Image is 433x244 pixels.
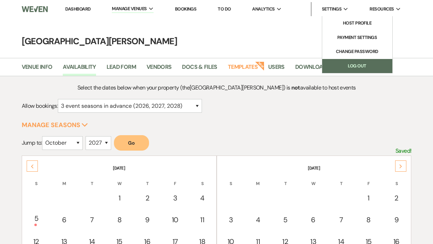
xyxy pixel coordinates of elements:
th: M [50,172,78,187]
div: 8 [359,215,378,225]
div: 4 [193,193,211,203]
th: T [328,172,354,187]
a: Change Password [322,45,392,59]
th: F [162,172,188,187]
div: 3 [166,193,184,203]
a: To Do [218,6,231,12]
span: Allow bookings: [22,102,58,110]
th: T [134,172,161,187]
a: Host Profile [322,16,392,30]
a: Lead Form [107,62,136,76]
a: Log Out [322,59,392,73]
div: 1 [110,193,129,203]
th: [DATE] [23,157,216,171]
th: W [106,172,133,187]
a: Users [268,62,285,76]
th: T [79,172,105,187]
th: S [23,172,50,187]
th: W [299,172,327,187]
li: Payment Settings [326,34,389,41]
span: Settings [322,6,342,13]
img: Weven Logo [22,2,48,17]
button: Go [114,135,149,151]
div: 10 [166,215,184,225]
th: F [355,172,382,187]
strong: New [255,61,265,71]
a: Payment Settings [322,31,392,45]
th: S [383,172,410,187]
a: Venue Info [22,62,53,76]
div: 2 [386,193,406,203]
a: Bookings [175,6,197,12]
a: Vendors [147,62,172,76]
span: Resources [370,6,394,13]
a: Templates [228,62,258,76]
div: 11 [193,215,211,225]
a: Availability [63,62,96,76]
div: 2 [137,193,157,203]
li: Host Profile [326,20,389,27]
span: Manage Venues [112,5,147,12]
a: Docs & Files [182,62,217,76]
div: 6 [303,215,323,225]
div: 5 [27,213,46,226]
p: Select the dates below when your property (the [GEOGRAPHIC_DATA][PERSON_NAME] ) is available to h... [70,83,363,92]
span: Jump to: [22,139,42,146]
div: 9 [137,215,157,225]
div: 8 [110,215,129,225]
button: Manage Seasons [22,122,88,128]
div: 9 [386,215,406,225]
div: 3 [222,215,240,225]
div: 4 [249,215,267,225]
li: Change Password [326,48,389,55]
th: T [272,172,299,187]
th: [DATE] [218,157,411,171]
div: 7 [83,215,101,225]
span: Analytics [252,6,275,13]
div: 7 [332,215,350,225]
div: 6 [54,215,74,225]
th: S [189,172,215,187]
strong: not [291,84,300,91]
th: M [245,172,271,187]
p: Saved! [395,146,411,156]
div: 5 [276,215,295,225]
th: S [218,172,244,187]
div: 1 [359,193,378,203]
a: Dashboard [65,6,90,12]
a: Download Data [295,62,341,76]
